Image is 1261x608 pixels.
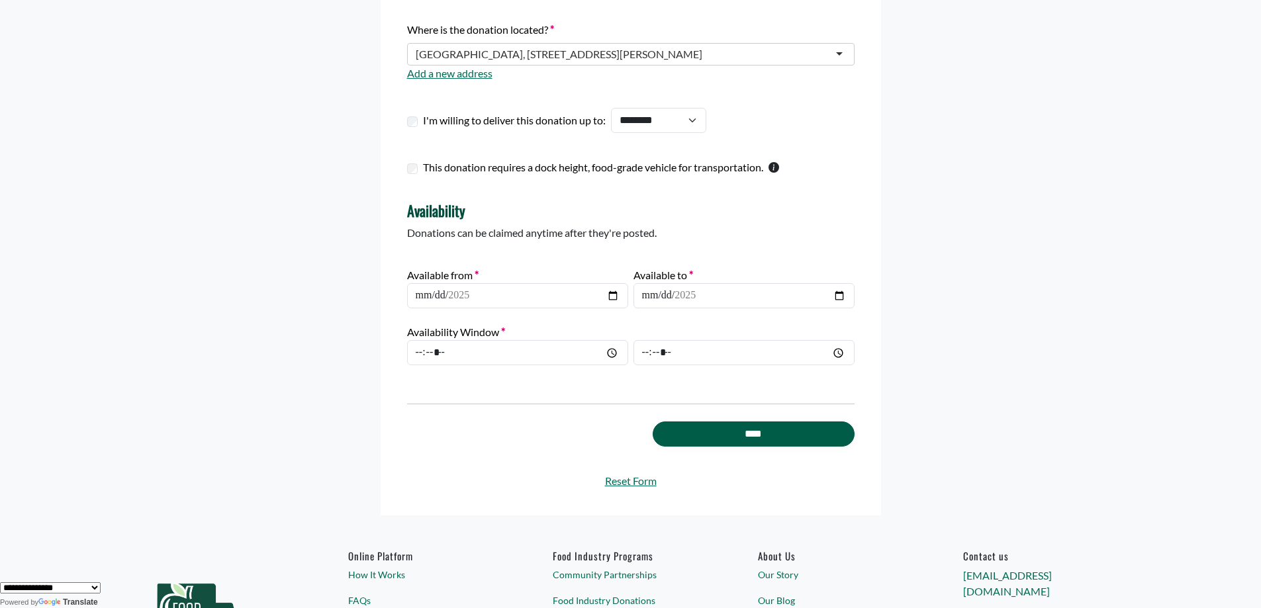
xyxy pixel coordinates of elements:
[553,568,708,582] a: Community Partnerships
[423,159,763,175] label: This donation requires a dock height, food-grade vehicle for transportation.
[407,225,855,241] p: Donations can be claimed anytime after they're posted.
[407,202,855,219] h4: Availability
[758,550,913,562] a: About Us
[348,568,503,582] a: How It Works
[769,162,779,173] svg: This checkbox should only be used by warehouses donating more than one pallet of product.
[553,550,708,562] h6: Food Industry Programs
[407,67,492,79] a: Add a new address
[38,597,98,607] a: Translate
[348,550,503,562] h6: Online Platform
[963,569,1052,597] a: [EMAIL_ADDRESS][DOMAIN_NAME]
[407,324,505,340] label: Availability Window
[407,473,855,489] a: Reset Form
[407,22,554,38] label: Where is the donation located?
[423,112,606,128] label: I'm willing to deliver this donation up to:
[963,550,1118,562] h6: Contact us
[38,598,63,607] img: Google Translate
[416,48,702,61] div: [GEOGRAPHIC_DATA], [STREET_ADDRESS][PERSON_NAME]
[407,267,479,283] label: Available from
[758,568,913,582] a: Our Story
[633,267,693,283] label: Available to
